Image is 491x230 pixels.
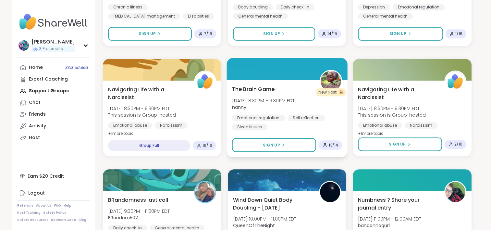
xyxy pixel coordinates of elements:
div: Chat [29,99,41,106]
div: Home [29,64,43,71]
img: ShareWell [195,71,215,92]
a: Host Training [17,211,41,215]
span: [DATE] 8:30PM - 9:30PM EDT [232,97,295,104]
span: 2 / 16 [454,142,462,147]
div: Earn $20 Credit [17,170,90,182]
span: This session is Group-hosted [108,112,176,118]
div: Chronic Illness [108,4,148,10]
span: 14 / 15 [327,31,337,36]
span: Sign Up [263,31,280,37]
a: About Us [36,203,52,208]
span: [DATE] 11:00PM - 12:00AM EDT [358,216,421,222]
div: [PERSON_NAME] [31,38,75,45]
span: Navigating Life with a Narcissist [358,86,437,101]
div: Logout [28,190,45,197]
b: bandannagurl [358,222,390,229]
a: Host [17,132,90,144]
span: Numbness ? Share your journal entry [358,196,437,212]
span: 3 Scheduled [65,65,88,70]
a: Safety Policy [43,211,66,215]
span: 1 / 16 [455,31,462,36]
span: The Brain Game [232,85,275,93]
div: Emotional abuse [108,122,152,129]
div: Expert Coaching [29,76,68,83]
button: Sign Up [108,27,192,41]
a: Redeem Code [51,218,76,222]
button: Sign Up [233,27,315,41]
span: This session is Group-hosted [358,112,426,118]
img: bandannagurl [445,182,465,202]
div: Friends [29,111,46,118]
div: Depression [358,4,390,10]
div: General mental health [358,13,413,19]
div: General mental health [233,13,288,19]
span: Sign Up [139,31,156,37]
span: Sign Up [389,31,406,37]
button: Sign Up [358,137,442,151]
b: nanny [232,104,246,110]
div: Narcissism [155,122,188,129]
b: BRandom502 [108,214,138,221]
a: Logout [17,187,90,199]
b: QueenOfTheNight [233,222,275,229]
a: Blog [79,218,86,222]
a: Friends [17,109,90,120]
img: hollyjanicki [18,40,29,51]
a: Home3Scheduled [17,62,90,73]
img: nanny [321,71,341,91]
div: Emotional regulation [393,4,445,10]
span: 3 Pro credits [39,46,63,52]
a: Chat [17,97,90,109]
img: ShareWell Nav Logo [17,10,90,33]
a: Help [64,203,71,208]
span: Navigating Life with a Narcissist [108,86,187,101]
div: Narcissism [405,122,437,129]
span: BRandomness last call [108,196,168,204]
span: [DATE] 10:00PM - 11:00PM EDT [233,216,296,222]
span: 13 / 14 [329,142,338,147]
div: Body doubling [233,4,273,10]
div: Emotional regulation [232,114,285,121]
div: Daily check-in [276,4,314,10]
a: FAQ [54,203,61,208]
span: 7 / 16 [204,31,212,36]
div: New Host! 🎉 [316,88,346,96]
span: [DATE] 8:30PM - 9:30PM EDT [108,105,176,112]
div: Host [29,134,40,141]
span: [DATE] 8:30PM - 9:30PM EDT [358,105,426,112]
a: Expert Coaching [17,73,90,85]
span: Sign Up [263,142,280,148]
img: ShareWell [445,71,465,92]
div: [MEDICAL_DATA] management [108,13,180,19]
div: Disabilities [183,13,214,19]
div: Group Full [108,140,190,151]
img: BRandom502 [195,182,215,202]
span: [DATE] 9:30PM - 11:00PM EDT [108,208,170,214]
a: Activity [17,120,90,132]
span: Sign Up [389,141,406,147]
a: Referrals [17,203,33,208]
button: Sign Up [358,27,443,41]
div: Activity [29,123,46,129]
span: Wind Down Quiet Body Doubling - [DATE] [233,196,312,212]
div: Self reflection [288,114,325,121]
div: Emotional abuse [358,122,402,129]
img: QueenOfTheNight [320,182,340,202]
div: Sleep Issues [232,124,267,130]
span: 16 / 16 [203,143,212,148]
button: Sign Up [232,138,316,152]
a: Safety Resources [17,218,48,222]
